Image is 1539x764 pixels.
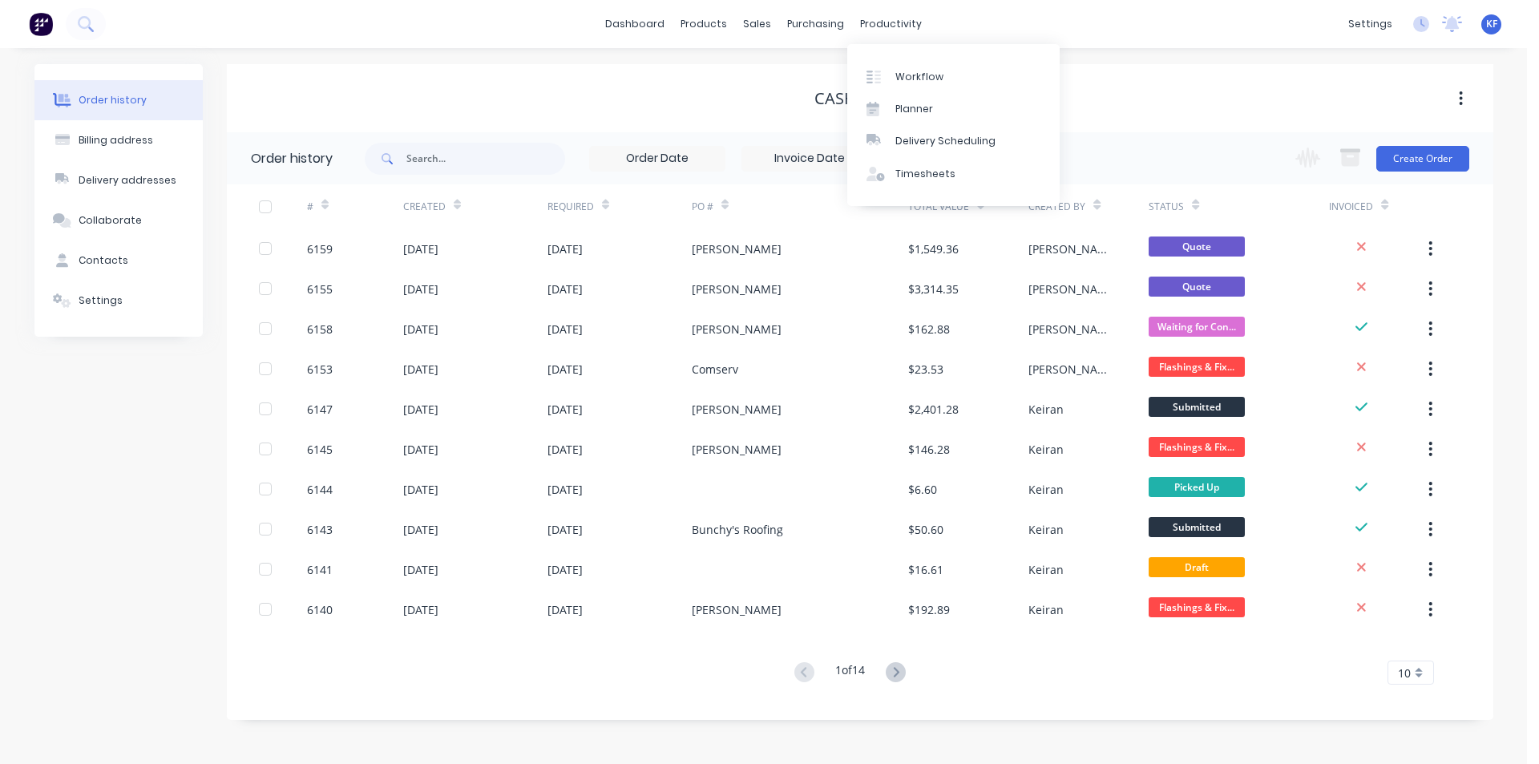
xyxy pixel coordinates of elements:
a: Timesheets [847,158,1060,190]
div: Billing address [79,133,153,148]
div: [PERSON_NAME] [692,401,782,418]
div: [PERSON_NAME] [692,441,782,458]
div: Order history [79,93,147,107]
div: productivity [852,12,930,36]
div: Required [547,200,594,214]
div: purchasing [779,12,852,36]
span: Flashings & Fix... [1149,437,1245,457]
div: Keiran [1028,601,1064,618]
img: Factory [29,12,53,36]
div: 6144 [307,481,333,498]
div: $50.60 [908,521,943,538]
div: [PERSON_NAME] [692,321,782,338]
div: Status [1149,200,1184,214]
div: Bunchy's Roofing [692,521,783,538]
div: [DATE] [403,441,438,458]
div: Created [403,200,446,214]
div: [DATE] [403,361,438,378]
div: [DATE] [547,401,583,418]
div: 6140 [307,601,333,618]
span: Quote [1149,277,1245,297]
span: Waiting for Con... [1149,317,1245,337]
button: Billing address [34,120,203,160]
div: 6145 [307,441,333,458]
div: [DATE] [403,561,438,578]
div: Settings [79,293,123,308]
div: $3,314.35 [908,281,959,297]
div: Keiran [1028,481,1064,498]
div: 1 of 14 [835,661,865,685]
div: Keiran [1028,561,1064,578]
div: [PERSON_NAME] [1028,361,1117,378]
div: [DATE] [547,441,583,458]
button: Order history [34,80,203,120]
div: [PERSON_NAME] [1028,321,1117,338]
div: [PERSON_NAME] [1028,241,1117,257]
div: 6141 [307,561,333,578]
div: Keiran [1028,401,1064,418]
span: Submitted [1149,517,1245,537]
span: Draft [1149,557,1245,577]
div: $146.28 [908,441,950,458]
div: PO # [692,200,713,214]
div: [DATE] [547,281,583,297]
div: $162.88 [908,321,950,338]
div: $2,401.28 [908,401,959,418]
div: Comserv [692,361,738,378]
div: Cash Sales [814,89,905,108]
div: sales [735,12,779,36]
div: [DATE] [547,361,583,378]
div: [DATE] [403,321,438,338]
a: Planner [847,93,1060,125]
div: [DATE] [403,241,438,257]
div: [DATE] [403,281,438,297]
div: 6155 [307,281,333,297]
button: Settings [34,281,203,321]
span: Quote [1149,236,1245,257]
div: Created By [1028,184,1149,228]
span: Picked Up [1149,477,1245,497]
button: Delivery addresses [34,160,203,200]
div: $192.89 [908,601,950,618]
div: Required [547,184,692,228]
div: Created [403,184,547,228]
div: [DATE] [403,401,438,418]
div: [DATE] [547,321,583,338]
span: Flashings & Fix... [1149,597,1245,617]
a: dashboard [597,12,673,36]
div: Order history [251,149,333,168]
div: Planner [895,102,933,116]
div: Keiran [1028,521,1064,538]
div: $1,549.36 [908,241,959,257]
div: 6147 [307,401,333,418]
div: settings [1340,12,1400,36]
span: Flashings & Fix... [1149,357,1245,377]
button: Collaborate [34,200,203,241]
div: [PERSON_NAME] [692,601,782,618]
div: Keiran [1028,441,1064,458]
div: # [307,184,403,228]
div: $6.60 [908,481,937,498]
div: 6158 [307,321,333,338]
div: Contacts [79,253,128,268]
a: Workflow [847,60,1060,92]
div: [DATE] [547,601,583,618]
div: [DATE] [547,561,583,578]
div: [DATE] [547,481,583,498]
div: [DATE] [403,521,438,538]
div: # [307,200,313,214]
div: Invoiced [1329,184,1425,228]
div: Invoiced [1329,200,1373,214]
div: [PERSON_NAME] [1028,281,1117,297]
div: [DATE] [403,481,438,498]
div: Workflow [895,70,943,84]
div: [DATE] [547,521,583,538]
button: Create Order [1376,146,1469,172]
div: products [673,12,735,36]
span: 10 [1398,665,1411,681]
input: Invoice Date [742,147,877,171]
div: Status [1149,184,1329,228]
div: $16.61 [908,561,943,578]
div: [PERSON_NAME] [692,241,782,257]
div: 6159 [307,241,333,257]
